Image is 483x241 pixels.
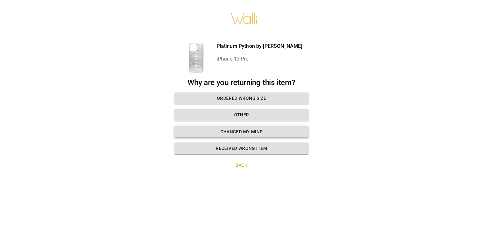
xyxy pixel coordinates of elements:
[174,142,309,154] button: Received wrong item
[174,109,309,121] button: Other
[174,159,309,171] button: Back
[217,55,303,63] p: iPhone 13 Pro
[217,42,303,50] p: Platinum Python by [PERSON_NAME]
[174,78,309,87] h2: Why are you returning this item?
[174,126,309,138] button: Changed my mind
[174,92,309,104] button: Ordered wrong size
[230,5,258,32] img: walli-inc.myshopify.com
